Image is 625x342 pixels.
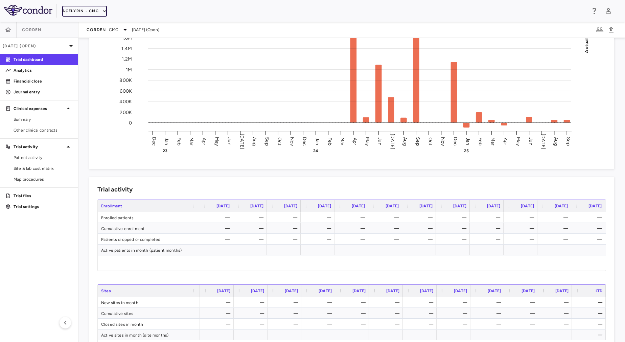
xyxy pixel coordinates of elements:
[284,204,297,208] span: [DATE]
[427,137,433,145] text: Oct
[465,137,471,145] text: Jan
[14,155,72,161] span: Patient activity
[476,245,500,255] div: —
[4,5,52,16] img: logo-full-BYUhSk78.svg
[319,289,332,293] span: [DATE]
[3,43,67,49] p: [DATE] (Open)
[62,6,107,17] button: Acelyrin - CMC
[14,89,72,95] p: Journal entry
[277,137,282,145] text: Oct
[374,234,399,245] div: —
[577,223,602,234] div: —
[420,289,433,293] span: [DATE]
[98,297,199,307] div: New sites in month
[510,329,535,340] div: —
[521,204,534,208] span: [DATE]
[544,297,569,308] div: —
[386,289,399,293] span: [DATE]
[318,204,331,208] span: [DATE]
[14,116,72,122] span: Summary
[577,234,602,245] div: —
[201,137,207,145] text: Apr
[119,99,132,105] tspan: 400K
[250,204,263,208] span: [DATE]
[578,329,602,340] div: —
[120,109,132,115] tspan: 200K
[375,319,399,329] div: —
[374,245,399,255] div: —
[101,204,122,208] span: Enrollment
[240,297,264,308] div: —
[577,245,602,255] div: —
[98,245,199,255] div: Active patients in month (patient months)
[264,137,270,145] text: Sep
[289,137,295,146] text: Nov
[14,165,72,172] span: Site & lab cost matrix
[214,137,220,146] text: May
[307,234,331,245] div: —
[374,223,399,234] div: —
[522,289,535,293] span: [DATE]
[285,289,298,293] span: [DATE]
[313,149,318,153] text: 24
[87,27,106,32] span: Corden
[98,223,199,233] div: Cumulative enrollment
[409,319,433,329] div: —
[327,137,333,145] text: Feb
[121,46,132,51] tspan: 1.4M
[205,212,230,223] div: —
[341,308,366,319] div: —
[98,329,199,340] div: Active sites in month (site months)
[164,137,169,145] text: Jan
[307,308,332,319] div: —
[341,319,366,329] div: —
[408,234,433,245] div: —
[240,308,264,319] div: —
[132,27,159,33] span: [DATE] (Open)
[453,137,458,145] text: Dec
[577,212,602,223] div: —
[14,176,72,182] span: Map procedures
[409,308,433,319] div: —
[341,234,365,245] div: —
[443,329,467,340] div: —
[205,234,230,245] div: —
[98,319,199,329] div: Closed sites in month
[544,329,569,340] div: —
[227,137,232,145] text: Jun
[408,223,433,234] div: —
[443,297,467,308] div: —
[510,308,535,319] div: —
[120,88,132,94] tspan: 600K
[14,204,72,210] p: Trial settings
[543,234,568,245] div: —
[419,204,433,208] span: [DATE]
[315,137,320,145] text: Jan
[341,329,366,340] div: —
[98,212,199,223] div: Enrolled patients
[340,137,345,145] text: Mar
[97,185,133,194] h6: Trial activity
[239,134,245,149] text: [DATE]
[151,137,157,145] text: Dec
[206,297,230,308] div: —
[442,212,466,223] div: —
[377,137,383,145] text: Jun
[477,319,501,329] div: —
[274,329,298,340] div: —
[206,319,230,329] div: —
[251,289,264,293] span: [DATE]
[101,289,111,293] span: Sites
[543,223,568,234] div: —
[307,297,332,308] div: —
[217,289,230,293] span: [DATE]
[409,297,433,308] div: —
[443,319,467,329] div: —
[578,297,602,308] div: —
[352,289,366,293] span: [DATE]
[442,245,466,255] div: —
[510,234,534,245] div: —
[239,223,263,234] div: —
[543,212,568,223] div: —
[273,223,297,234] div: —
